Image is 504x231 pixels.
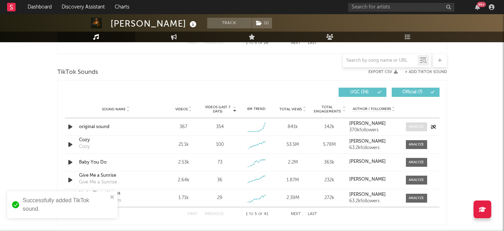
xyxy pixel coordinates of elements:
div: 63.2k followers [349,145,398,150]
a: [PERSON_NAME] [349,192,398,197]
a: [PERSON_NAME] [349,121,398,126]
div: 841k [276,123,309,131]
div: 2.39M [276,194,309,202]
a: Give Me a Sunrise [79,172,153,179]
div: 53.5M [276,141,309,148]
button: Next [291,212,301,216]
button: First [187,41,198,45]
span: Official ( 7 ) [396,90,429,94]
span: Author / Followers [353,107,391,111]
div: 63.2k followers [349,199,398,204]
strong: [PERSON_NAME] [349,121,386,126]
button: + Add TikTok Sound [405,70,447,74]
div: 2.2M [276,159,309,166]
span: Total Engagements [313,105,341,114]
div: 21.1k [167,141,200,148]
span: of [258,42,262,45]
div: 232k [313,177,346,184]
span: Videos [175,107,188,111]
button: Last [308,41,317,45]
span: to [249,42,253,45]
button: + Add TikTok Sound [398,70,447,74]
div: 142k [313,123,346,131]
a: [PERSON_NAME] [349,177,398,182]
strong: [PERSON_NAME] [349,192,386,197]
div: 73 [217,159,222,166]
strong: [PERSON_NAME] [349,139,386,144]
a: [PERSON_NAME] [349,139,398,144]
button: UGC(34) [339,88,386,97]
button: (1) [252,18,272,28]
a: Cozy [79,137,153,144]
div: 354 [216,123,224,131]
div: 100 [216,141,224,148]
button: Previous [205,41,223,45]
div: Successfully added TikTok sound. [23,196,108,213]
button: First [187,212,198,216]
span: Total Views [279,107,302,111]
div: 363k [313,159,346,166]
div: 2.53k [167,159,200,166]
div: 6M Trend [240,106,273,112]
span: UGC ( 34 ) [343,90,376,94]
div: Cozy [79,143,90,150]
div: 1.71k [167,194,200,202]
button: 99+ [475,4,480,10]
input: Search for artists [348,3,454,12]
div: Give Me a Sunrise [79,179,117,186]
span: ( 1 ) [251,18,272,28]
div: 1 5 41 [238,210,277,219]
span: to [249,213,253,216]
div: 36 [217,177,222,184]
button: Previous [205,212,223,216]
button: Official(7) [392,88,440,97]
strong: [PERSON_NAME] [349,159,386,164]
button: close [110,194,115,201]
div: 272k [313,194,346,202]
button: Export CSV [368,70,398,74]
a: original sound [79,123,153,131]
button: Next [291,41,301,45]
a: Baby You Do [79,159,153,166]
div: 370k followers [349,128,398,133]
strong: [PERSON_NAME] [349,177,386,182]
input: Search by song name or URL [343,58,418,64]
a: [PERSON_NAME] [349,159,398,164]
div: 1.87M [276,177,309,184]
button: Track [207,18,251,28]
div: 29 [217,194,222,202]
div: 99 + [477,2,486,7]
div: 367 [167,123,200,131]
button: Last [308,212,317,216]
span: TikTok Sounds [57,68,98,77]
div: 1 5 28 [238,39,277,48]
div: [PERSON_NAME] [111,18,198,29]
div: 2.64k [167,177,200,184]
span: Sound Name [102,107,126,111]
span: Videos (last 7 days) [203,105,232,114]
div: 5.78M [313,141,346,148]
span: of [258,213,262,216]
